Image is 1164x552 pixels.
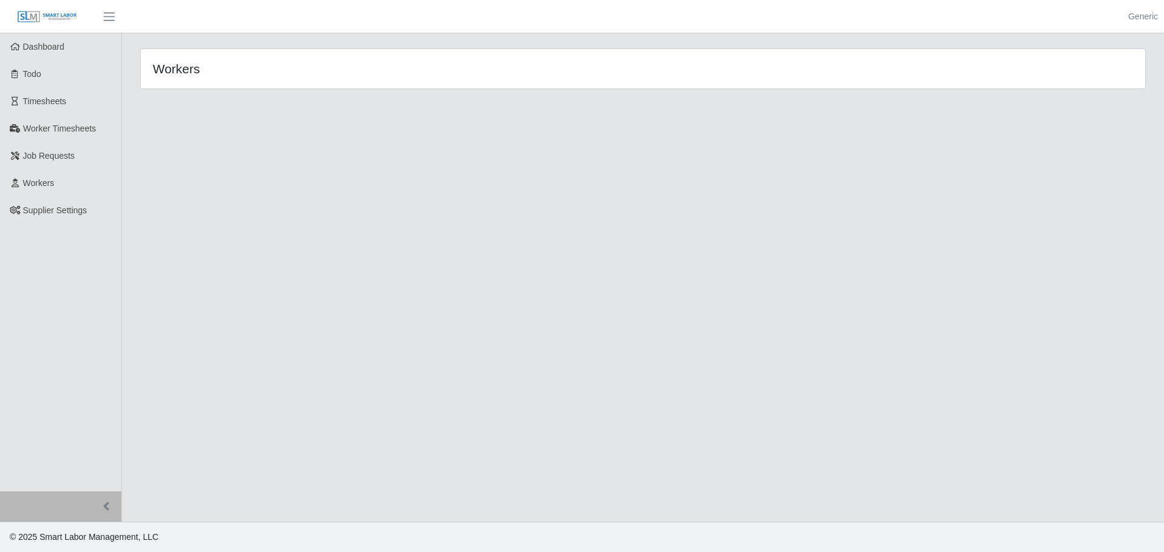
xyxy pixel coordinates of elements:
[23,205,87,215] span: Supplier Settings
[153,61,550,76] h4: Workers
[23,42,65,52] span: Dashboard
[10,532,158,542] span: © 2025 Smart Labor Management, LLC
[23,124,96,133] span: Worker Timesheets
[17,10,78,24] img: SLM Logo
[23,151,75,161] span: Job Requests
[1128,10,1158,23] a: Generic
[23,69,41,79] span: Todo
[23,178,55,188] span: Workers
[23,96,67,106] span: Timesheets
